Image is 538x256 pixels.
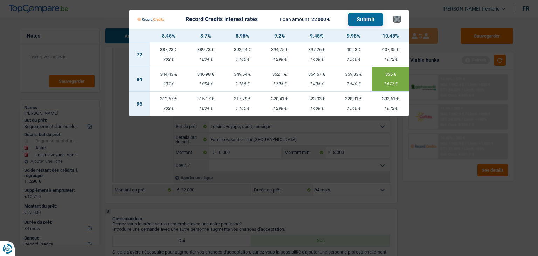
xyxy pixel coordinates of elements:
th: 8.95% [224,29,261,42]
div: 902 € [150,106,187,111]
button: Submit [348,13,383,26]
div: 1 540 € [335,106,372,111]
td: 72 [129,42,150,67]
div: 902 € [150,82,187,86]
div: 359,83 € [335,72,372,76]
div: 1 408 € [298,57,335,62]
div: 402,3 € [335,47,372,52]
div: 1 166 € [224,57,261,62]
td: 84 [129,67,150,92]
div: 389,73 € [187,47,224,52]
div: 1 034 € [187,106,224,111]
div: 312,57 € [150,96,187,101]
div: 392,24 € [224,47,261,52]
div: 1 672 € [372,106,409,111]
div: 344,43 € [150,72,187,76]
th: 8.45% [150,29,187,42]
div: 394,75 € [261,47,298,52]
div: 1 298 € [261,57,298,62]
div: 320,41 € [261,96,298,101]
div: 1 298 € [261,106,298,111]
div: 352,1 € [261,72,298,76]
span: Loan amount: [280,16,310,22]
div: 1 166 € [224,106,261,111]
div: 1 298 € [261,82,298,86]
div: 354,67 € [298,72,335,76]
div: 349,54 € [224,72,261,76]
div: 1 672 € [372,57,409,62]
span: 22 000 € [311,16,330,22]
button: × [393,16,401,23]
div: 1 166 € [224,82,261,86]
div: 1 034 € [187,82,224,86]
div: 315,17 € [187,96,224,101]
div: 317,79 € [224,96,261,101]
img: Record Credits [137,13,164,26]
th: 8.7% [187,29,224,42]
div: 1 408 € [298,106,335,111]
div: 902 € [150,57,187,62]
th: 10.45% [372,29,409,42]
div: 323,03 € [298,96,335,101]
div: 397,26 € [298,47,335,52]
div: Record Credits interest rates [186,16,258,22]
th: 9.95% [335,29,372,42]
div: 1 408 € [298,82,335,86]
td: 96 [129,92,150,116]
div: 333,61 € [372,96,409,101]
div: 328,31 € [335,96,372,101]
div: 365 € [372,72,409,76]
div: 1 034 € [187,57,224,62]
div: 407,35 € [372,47,409,52]
div: 1 540 € [335,57,372,62]
div: 1 672 € [372,82,409,86]
div: 346,98 € [187,72,224,76]
th: 9.45% [298,29,335,42]
div: 387,23 € [150,47,187,52]
div: 1 540 € [335,82,372,86]
th: 9.2% [261,29,298,42]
